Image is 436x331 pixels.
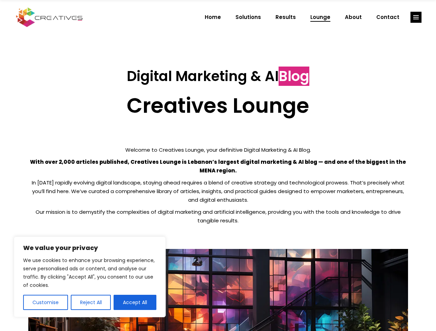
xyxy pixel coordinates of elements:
[369,8,407,26] a: Contact
[345,8,362,26] span: About
[28,146,408,154] p: Welcome to Creatives Lounge, your definitive Digital Marketing & AI Blog.
[235,8,261,26] span: Solutions
[114,295,156,310] button: Accept All
[410,12,422,23] a: link
[30,158,406,174] strong: With over 2,000 articles published, Creatives Lounge is Lebanon’s largest digital marketing & AI ...
[14,237,166,317] div: We value your privacy
[23,244,156,252] p: We value your privacy
[275,8,296,26] span: Results
[28,93,408,118] h2: Creatives Lounge
[71,295,111,310] button: Reject All
[23,256,156,289] p: We use cookies to enhance your browsing experience, serve personalised ads or content, and analys...
[205,8,221,26] span: Home
[310,8,330,26] span: Lounge
[268,8,303,26] a: Results
[14,7,84,28] img: Creatives
[228,8,268,26] a: Solutions
[28,208,408,225] p: Our mission is to demystify the complexities of digital marketing and artificial intelligence, pr...
[338,8,369,26] a: About
[28,68,408,84] h3: Digital Marketing & AI
[23,295,68,310] button: Customise
[303,8,338,26] a: Lounge
[376,8,399,26] span: Contact
[197,8,228,26] a: Home
[279,67,309,86] span: Blog
[28,178,408,204] p: In [DATE] rapidly evolving digital landscape, staying ahead requires a blend of creative strategy...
